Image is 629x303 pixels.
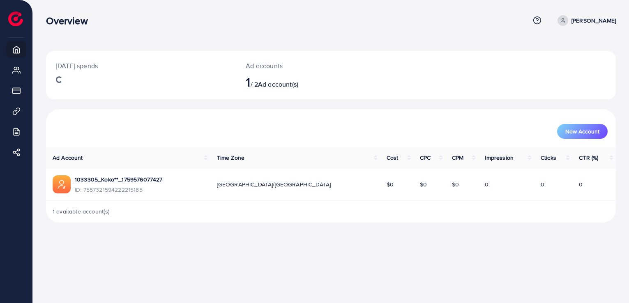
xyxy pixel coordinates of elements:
[452,154,463,162] span: CPM
[579,180,583,188] span: 0
[420,180,427,188] span: $0
[557,124,608,139] button: New Account
[75,175,162,184] a: 1033305_Koko**_1759576077427
[541,180,544,188] span: 0
[8,11,23,26] img: logo
[387,154,399,162] span: Cost
[246,72,250,91] span: 1
[53,175,71,193] img: ic-ads-acc.e4c84228.svg
[485,154,514,162] span: Impression
[387,180,394,188] span: $0
[485,180,488,188] span: 0
[53,207,110,216] span: 1 available account(s)
[541,154,556,162] span: Clicks
[56,61,226,71] p: [DATE] spends
[452,180,459,188] span: $0
[217,154,244,162] span: Time Zone
[246,61,369,71] p: Ad accounts
[217,180,331,188] span: [GEOGRAPHIC_DATA]/[GEOGRAPHIC_DATA]
[53,154,83,162] span: Ad Account
[579,154,598,162] span: CTR (%)
[565,129,599,134] span: New Account
[75,186,162,194] span: ID: 7557321594222215185
[258,80,298,89] span: Ad account(s)
[246,74,369,90] h2: / 2
[420,154,431,162] span: CPC
[554,15,616,26] a: [PERSON_NAME]
[571,16,616,25] p: [PERSON_NAME]
[46,15,94,27] h3: Overview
